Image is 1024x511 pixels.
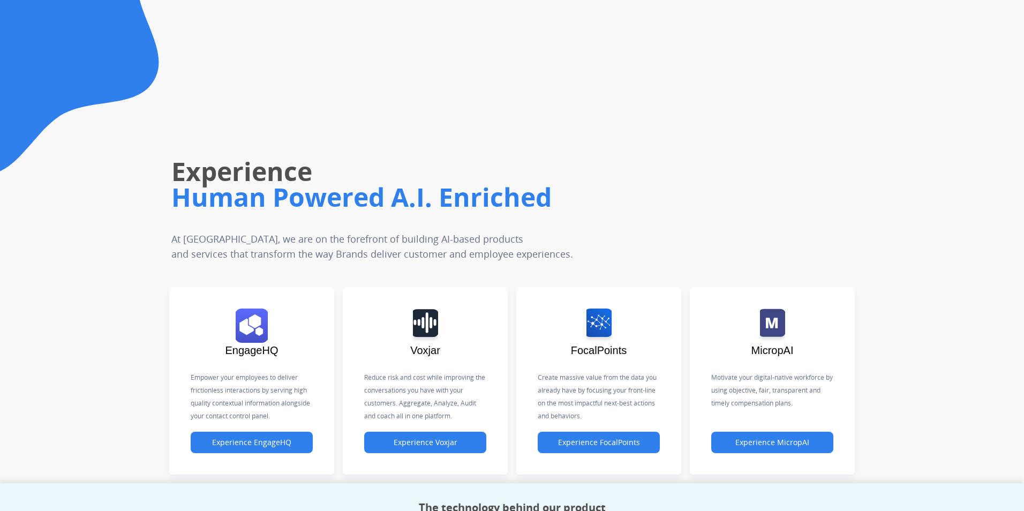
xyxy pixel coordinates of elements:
img: logo [413,309,438,343]
h1: Experience [171,154,722,189]
p: Reduce risk and cost while improving the conversations you have with your customers. Aggregate, A... [364,371,486,423]
a: Experience FocalPoints [538,438,660,447]
span: MicropAI [751,344,794,356]
a: Experience EngageHQ [191,438,313,447]
a: Experience Voxjar [364,438,486,447]
p: Motivate your digital-native workforce by using objective, fair, transparent and timely compensat... [711,371,833,410]
button: Experience EngageHQ [191,432,313,453]
p: Create massive value from the data you already have by focusing your front-line on the most impac... [538,371,660,423]
img: logo [586,309,612,343]
img: logo [760,309,785,343]
p: Empower your employees to deliver frictionless interactions by serving high quality contextual in... [191,371,313,423]
button: Experience Voxjar [364,432,486,453]
p: At [GEOGRAPHIC_DATA], we are on the forefront of building AI-based products and services that tra... [171,231,654,261]
span: FocalPoints [571,344,627,356]
button: Experience FocalPoints [538,432,660,453]
img: logo [236,309,268,343]
a: Experience MicropAI [711,438,833,447]
span: Voxjar [410,344,440,356]
h1: Human Powered A.I. Enriched [171,180,722,214]
span: EngageHQ [225,344,278,356]
button: Experience MicropAI [711,432,833,453]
